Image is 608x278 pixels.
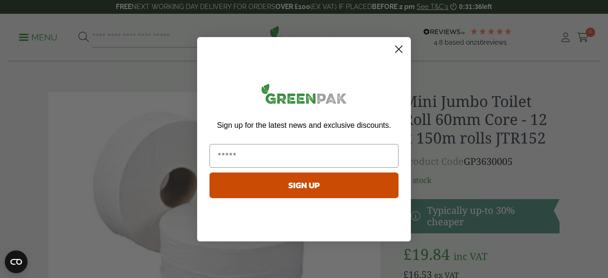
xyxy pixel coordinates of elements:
[209,144,399,168] input: Email
[209,80,399,112] img: greenpak_logo
[209,173,399,198] button: SIGN UP
[5,250,28,273] button: Open CMP widget
[390,41,407,58] button: Close dialog
[217,121,391,129] span: Sign up for the latest news and exclusive discounts.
